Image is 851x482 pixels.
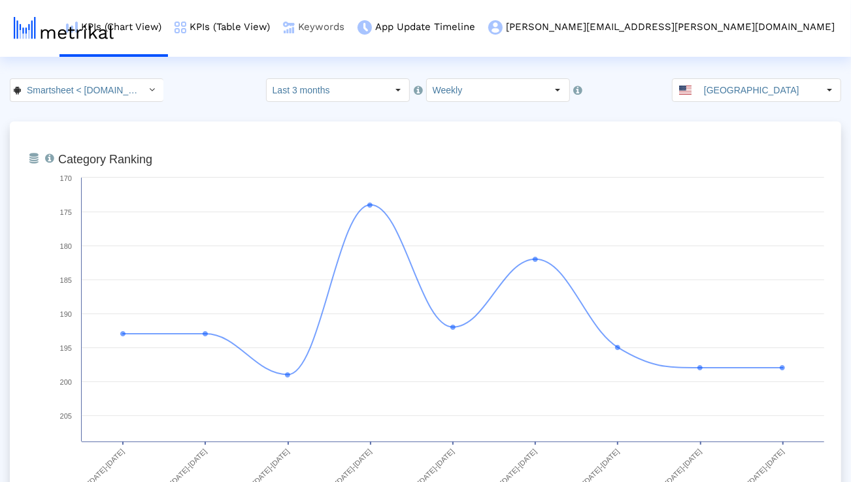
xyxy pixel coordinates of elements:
[358,20,372,35] img: app-update-menu-icon.png
[58,153,152,166] tspan: Category Ranking
[14,17,114,39] img: metrical-logo-light.png
[60,242,72,250] text: 180
[60,412,72,420] text: 205
[60,310,72,318] text: 190
[283,22,295,33] img: keywords.png
[60,344,72,352] text: 195
[175,22,186,33] img: kpi-table-menu-icon.png
[60,378,72,386] text: 200
[488,20,503,35] img: my-account-menu-icon.png
[387,79,409,101] div: Select
[141,79,163,101] div: Select
[60,276,72,284] text: 185
[547,79,569,101] div: Select
[60,174,72,182] text: 170
[60,208,72,216] text: 175
[818,79,841,101] div: Select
